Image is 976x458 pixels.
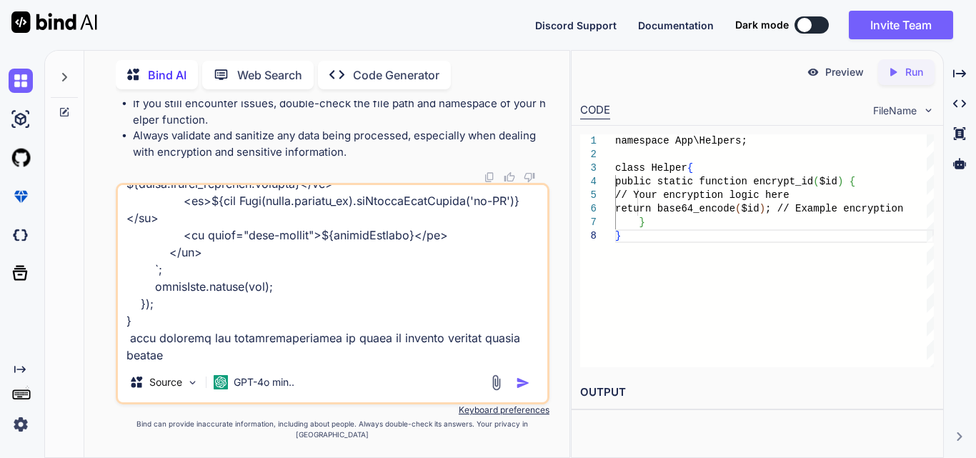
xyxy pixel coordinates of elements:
[639,216,645,228] span: }
[735,18,789,32] span: Dark mode
[214,375,228,389] img: GPT-4o mini
[516,376,530,390] img: icon
[133,96,547,128] li: If you still encounter issues, double-check the file path and namespace of your helper function.
[133,128,547,160] li: Always validate and sanitize any data being processed, especially when dealing with encryption an...
[615,203,735,214] span: return base64_encode
[760,203,765,214] span: )
[765,203,903,214] span: ; // Example encryption
[118,185,547,362] textarea: //loremips dolor sitam co adipi el seddoe $('#temporinCididUntutLab').et('dolor', magnaali (enima...
[9,107,33,131] img: ai-studio
[149,375,182,389] p: Source
[11,11,97,33] img: Bind AI
[9,184,33,209] img: premium
[116,419,549,440] p: Bind can provide inaccurate information, including about people. Always double-check its answers....
[535,18,617,33] button: Discord Support
[524,171,535,183] img: dislike
[488,374,504,391] img: attachment
[9,223,33,247] img: darkCloudIdeIcon
[825,65,864,79] p: Preview
[615,162,687,174] span: class Helper
[615,189,790,201] span: // Your encryption logic here
[638,19,714,31] span: Documentation
[580,102,610,119] div: CODE
[186,377,199,389] img: Pick Models
[905,65,923,79] p: Run
[484,171,495,183] img: copy
[837,176,843,187] span: )
[638,18,714,33] button: Documentation
[849,11,953,39] button: Invite Team
[580,202,597,216] div: 6
[807,66,820,79] img: preview
[580,161,597,175] div: 3
[580,148,597,161] div: 2
[820,176,837,187] span: $id
[922,104,935,116] img: chevron down
[9,146,33,170] img: githubLight
[580,189,597,202] div: 5
[741,203,759,214] span: $id
[234,375,294,389] p: GPT-4o min..
[237,66,302,84] p: Web Search
[580,134,597,148] div: 1
[615,176,813,187] span: public static function encrypt_id
[850,176,855,187] span: {
[572,376,943,409] h2: OUTPUT
[9,412,33,437] img: settings
[148,66,186,84] p: Bind AI
[353,66,439,84] p: Code Generator
[735,203,741,214] span: (
[535,19,617,31] span: Discord Support
[580,175,597,189] div: 4
[687,162,693,174] span: {
[504,171,515,183] img: like
[873,104,917,118] span: FileName
[580,229,597,243] div: 8
[615,135,747,146] span: namespace App\Helpers;
[580,216,597,229] div: 7
[813,176,819,187] span: (
[116,404,549,416] p: Keyboard preferences
[9,69,33,93] img: chat
[615,230,621,242] span: }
